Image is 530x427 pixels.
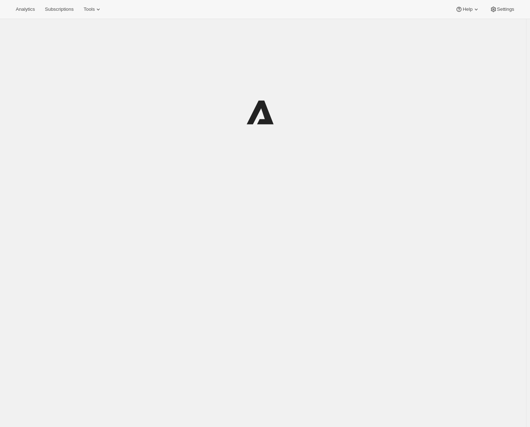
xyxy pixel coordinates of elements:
span: Analytics [16,6,35,12]
span: Help [463,6,472,12]
span: Settings [497,6,514,12]
button: Help [451,4,484,14]
span: Tools [84,6,95,12]
button: Settings [486,4,519,14]
span: Subscriptions [45,6,74,12]
button: Subscriptions [41,4,78,14]
button: Tools [79,4,106,14]
button: Analytics [11,4,39,14]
